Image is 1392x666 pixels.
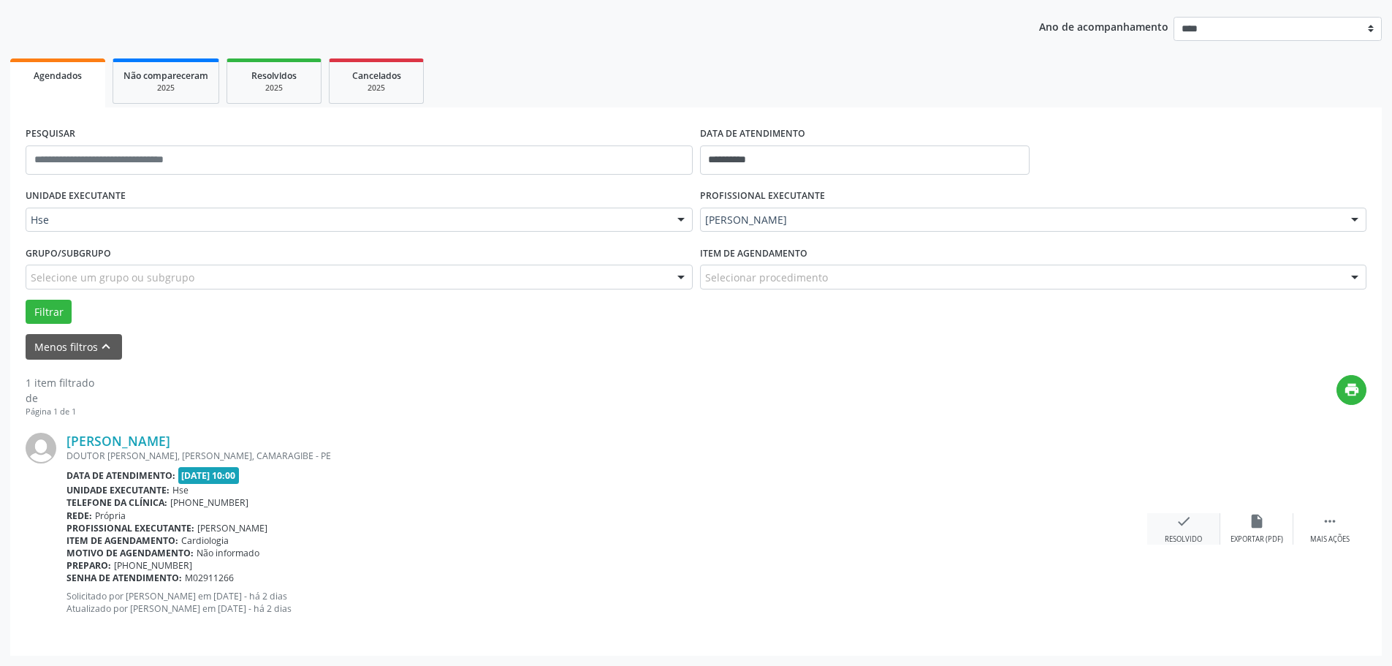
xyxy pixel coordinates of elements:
[700,185,825,208] label: PROFISSIONAL EXECUTANTE
[1344,382,1360,398] i: print
[66,590,1147,615] p: Solicitado por [PERSON_NAME] em [DATE] - há 2 dias Atualizado por [PERSON_NAME] em [DATE] - há 2 ...
[352,69,401,82] span: Cancelados
[700,123,805,145] label: DATA DE ATENDIMENTO
[705,213,1337,227] span: [PERSON_NAME]
[123,83,208,94] div: 2025
[31,213,663,227] span: Hse
[66,522,194,534] b: Profissional executante:
[197,547,259,559] span: Não informado
[26,242,111,265] label: Grupo/Subgrupo
[1176,513,1192,529] i: check
[66,450,1147,462] div: DOUTOR [PERSON_NAME], [PERSON_NAME], CAMARAGIBE - PE
[26,334,122,360] button: Menos filtroskeyboard_arrow_up
[26,390,94,406] div: de
[1310,534,1350,545] div: Mais ações
[1231,534,1283,545] div: Exportar (PDF)
[26,185,126,208] label: UNIDADE EXECUTANTE
[66,559,111,572] b: Preparo:
[66,496,167,509] b: Telefone da clínica:
[237,83,311,94] div: 2025
[251,69,297,82] span: Resolvidos
[95,510,126,522] span: Própria
[26,375,94,390] div: 1 item filtrado
[1039,17,1168,35] p: Ano de acompanhamento
[178,467,240,484] span: [DATE] 10:00
[705,270,828,285] span: Selecionar procedimento
[26,406,94,418] div: Página 1 de 1
[98,338,114,355] i: keyboard_arrow_up
[181,534,229,547] span: Cardiologia
[185,572,234,584] span: M02911266
[31,270,194,285] span: Selecione um grupo ou subgrupo
[1336,375,1366,405] button: print
[66,534,178,547] b: Item de agendamento:
[172,484,189,496] span: Hse
[114,559,192,572] span: [PHONE_NUMBER]
[1249,513,1265,529] i: insert_drive_file
[66,572,182,584] b: Senha de atendimento:
[66,510,92,522] b: Rede:
[66,433,170,449] a: [PERSON_NAME]
[123,69,208,82] span: Não compareceram
[34,69,82,82] span: Agendados
[66,484,170,496] b: Unidade executante:
[26,300,72,325] button: Filtrar
[66,547,194,559] b: Motivo de agendamento:
[700,242,807,265] label: Item de agendamento
[340,83,413,94] div: 2025
[26,123,75,145] label: PESQUISAR
[197,522,267,534] span: [PERSON_NAME]
[66,469,175,482] b: Data de atendimento:
[170,496,248,509] span: [PHONE_NUMBER]
[1322,513,1338,529] i: 
[1165,534,1202,545] div: Resolvido
[26,433,56,463] img: img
